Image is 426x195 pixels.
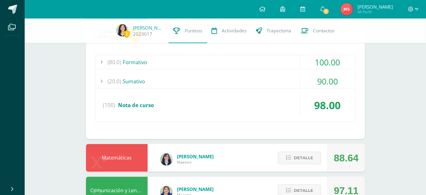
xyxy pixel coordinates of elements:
[358,9,393,15] span: Mi Perfil
[267,27,292,34] span: Trayectoria
[96,55,355,69] div: Formativo
[123,30,130,38] span: 2
[334,144,358,172] div: 88.64
[177,186,214,193] span: [PERSON_NAME]
[341,3,353,15] img: fb703a472bdb86d4ae91402b7cff009e.png
[133,31,153,37] a: 2023017
[300,55,355,69] div: 100.00
[108,74,121,88] span: (20.0)
[160,153,173,166] img: 01c6c64f30021d4204c203f22eb207bb.png
[103,93,116,117] span: (100)
[86,144,148,172] div: Matemáticas
[108,55,121,69] span: (80.0)
[177,160,214,165] span: Maestro
[207,19,252,43] a: Actividades
[116,24,129,36] img: 6e225fc003bfcfe63679bea112e55f59.png
[296,19,339,43] a: Contactos
[222,27,247,34] span: Actividades
[185,27,203,34] span: Punteos
[358,4,393,10] span: [PERSON_NAME]
[323,8,330,15] span: 7
[300,93,355,117] div: 98.00
[252,19,296,43] a: Trayectoria
[177,154,214,160] span: [PERSON_NAME]
[313,27,335,34] span: Contactos
[294,152,313,164] span: Detalle
[169,19,207,43] a: Punteos
[96,74,355,88] div: Sumativo
[278,152,321,164] button: Detalle
[300,74,355,88] div: 90.00
[133,25,164,31] a: [PERSON_NAME]
[118,102,154,109] span: Nota de curso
